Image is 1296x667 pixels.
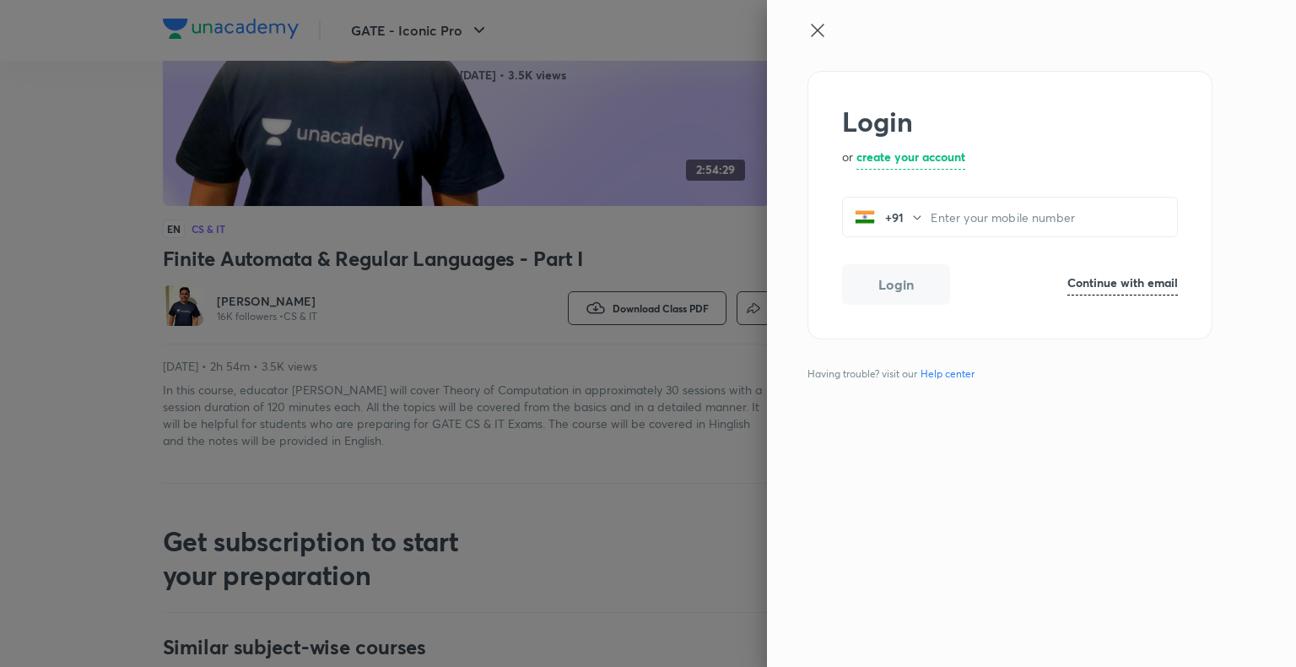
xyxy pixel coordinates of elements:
input: Enter your mobile number [931,200,1177,235]
img: India [855,207,875,227]
p: +91 [875,209,910,226]
a: Continue with email [1067,274,1178,296]
h6: create your account [856,148,965,165]
a: create your account [856,148,965,170]
p: or [842,148,853,170]
h6: Continue with email [1067,274,1178,291]
h2: Login [842,106,1178,138]
button: Login [842,264,950,305]
span: Having trouble? visit our [807,366,981,382]
a: Help center [917,366,978,382]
